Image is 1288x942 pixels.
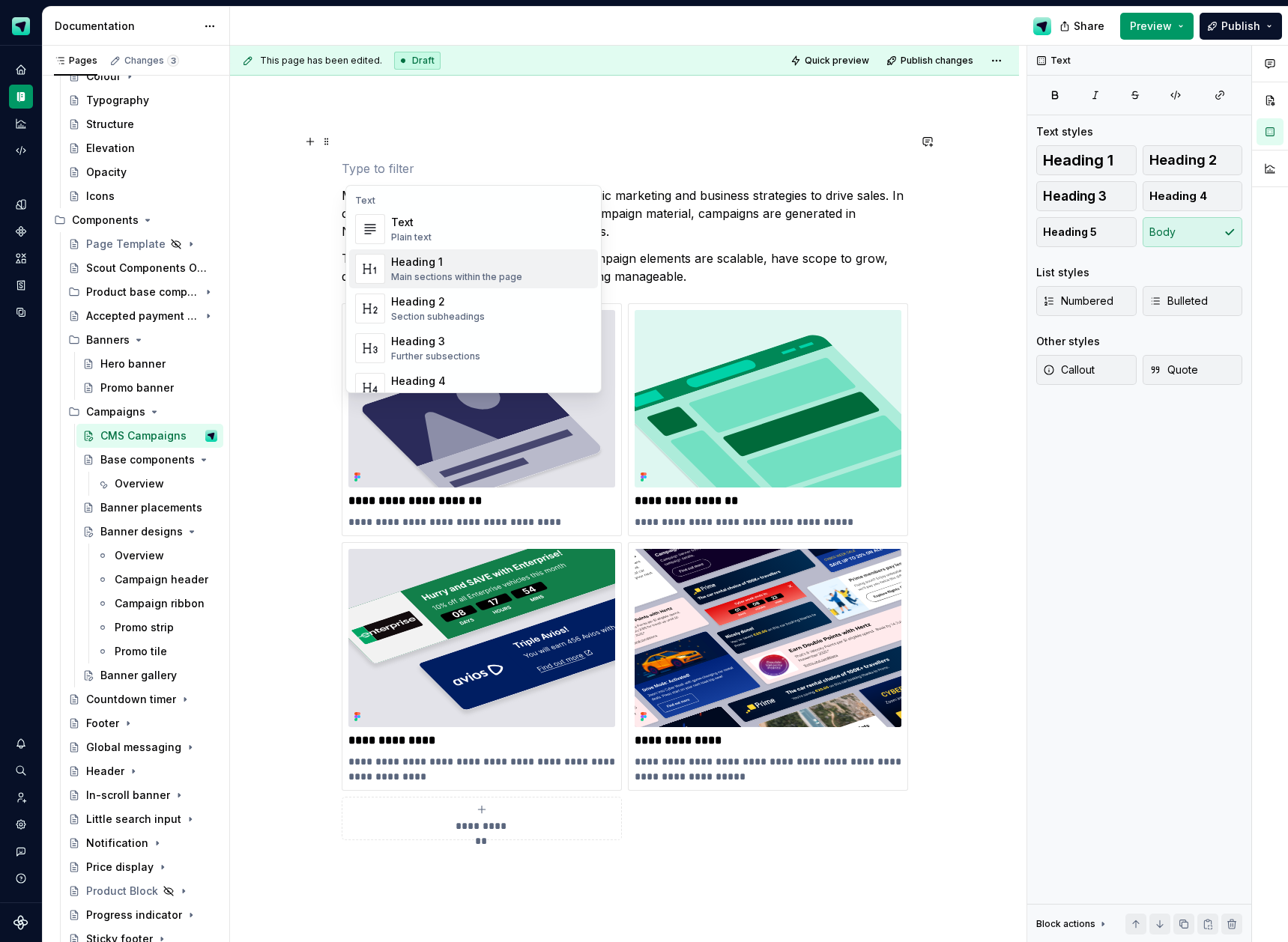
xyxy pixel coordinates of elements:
[167,55,179,67] span: 3
[9,192,33,216] a: Design tokens
[76,520,223,544] a: Banner designs
[13,915,28,930] svg: Supernova Logo
[86,908,182,923] div: Progress indicator
[1036,217,1137,247] button: Heading 5
[62,256,223,280] a: Scout Components Overview
[76,663,223,687] a: Banner gallery
[86,261,210,276] div: Scout Components Overview
[391,390,489,402] div: Details in subsections
[412,55,435,67] span: Draft
[91,544,223,568] a: Overview
[1120,13,1194,40] button: Preview
[86,69,121,84] div: Colour
[100,524,183,539] div: Banner designs
[1033,17,1051,35] img: Design Ops
[62,184,223,208] a: Icons
[1149,153,1217,168] span: Heading 2
[86,860,154,875] div: Price display
[86,237,166,252] div: Page Template
[55,19,196,34] div: Documentation
[100,452,195,467] div: Base components
[100,500,202,515] div: Banner placements
[91,568,223,592] a: Campaign header
[100,356,166,371] div: Hero banner
[86,884,158,899] div: Product Block
[115,620,174,635] div: Promo strip
[1043,189,1107,204] span: Heading 3
[115,476,164,491] div: Overview
[348,310,615,487] img: 3f47d30c-9264-4ca4-b7f6-58788628187f.svg
[1043,362,1095,377] span: Callout
[86,141,135,156] div: Elevation
[86,165,127,180] div: Opacity
[9,139,33,162] a: Code automation
[9,812,33,836] a: Settings
[346,186,601,392] div: Suggestions
[91,639,223,663] a: Promo tile
[91,472,223,496] a: Overview
[1052,13,1114,40] button: Share
[91,592,223,616] a: Campaign ribbon
[62,735,223,759] a: Global messaging
[391,374,489,389] div: Heading 4
[9,273,33,297] a: Storybook stories
[9,85,33,109] a: Documentation
[62,807,223,831] a: Little search input
[901,55,973,67] span: Publish changes
[9,112,33,136] div: Analytics
[12,17,30,35] img: e611c74b-76fc-4ef0-bafa-dc494cd4cb8a.png
[805,55,869,67] span: Quick preview
[9,58,33,82] div: Home
[391,311,485,323] div: Section subheadings
[86,764,124,779] div: Header
[62,687,223,711] a: Countdown timer
[76,424,223,448] a: CMS CampaignsDesign Ops
[62,160,223,184] a: Opacity
[635,549,901,726] img: 783174cb-f88d-4c09-b9c1-eac9a218e0c1.svg
[62,136,223,160] a: Elevation
[86,692,176,707] div: Countdown timer
[1149,294,1208,309] span: Bulleted
[1036,355,1137,385] button: Callout
[391,350,480,362] div: Further subsections
[391,271,522,283] div: Main sections within the page
[86,740,181,755] div: Global messaging
[391,255,522,270] div: Heading 1
[76,376,223,400] a: Promo banner
[391,231,432,243] div: Plain text
[1036,124,1093,139] div: Text styles
[115,644,167,659] div: Promo tile
[9,759,33,783] button: Search ⌘K
[62,232,223,256] a: Page Template
[348,549,615,726] img: 75b7c71d-884b-4a13-9450-1b0981d5f654.svg
[260,55,382,67] span: This page has been edited.
[9,300,33,324] a: Data sources
[62,759,223,783] a: Header
[205,430,217,442] img: Design Ops
[391,215,432,230] div: Text
[1036,334,1100,349] div: Other styles
[9,246,33,270] a: Assets
[391,294,485,309] div: Heading 2
[86,309,199,323] div: Accepted payment types
[62,903,223,927] a: Progress indicator
[1130,19,1172,34] span: Preview
[9,839,33,863] button: Contact support
[86,788,170,803] div: In-scroll banner
[9,732,33,756] div: Notifications
[1036,918,1095,930] div: Block actions
[9,219,33,243] a: Components
[86,716,119,731] div: Footer
[1043,294,1113,309] span: Numbered
[124,55,179,67] div: Changes
[48,208,223,232] div: Components
[62,711,223,735] a: Footer
[76,352,223,376] a: Hero banner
